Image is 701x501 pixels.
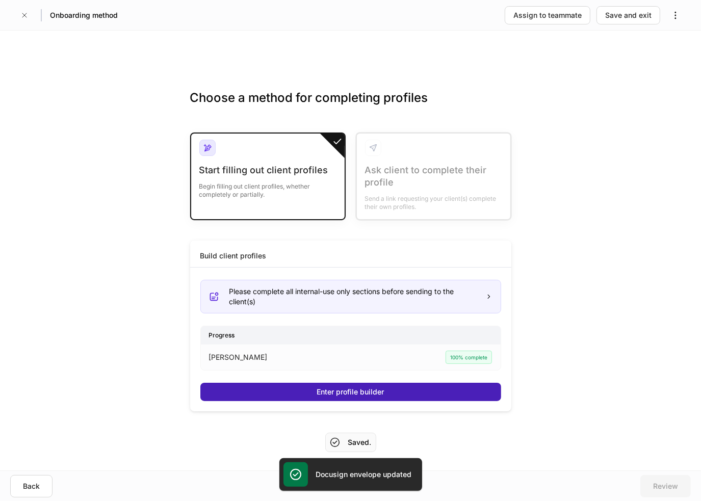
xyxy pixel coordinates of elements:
h5: Onboarding method [50,10,118,20]
button: Enter profile builder [200,383,501,401]
div: Enter profile builder [317,387,384,397]
div: Begin filling out client profiles, whether completely or partially. [199,176,336,199]
div: Progress [201,326,501,344]
button: Save and exit [596,6,660,24]
div: Start filling out client profiles [199,164,336,176]
div: Please complete all internal-use only sections before sending to the client(s) [229,286,477,307]
button: Review [640,475,691,497]
div: Save and exit [605,10,652,20]
h5: Docusign envelope updated [316,469,412,480]
p: [PERSON_NAME] [209,352,268,362]
div: Review [653,481,678,491]
h5: Saved. [348,437,372,447]
div: 100% complete [446,351,492,364]
div: Assign to teammate [513,10,582,20]
button: Assign to teammate [505,6,590,24]
div: Build client profiles [200,251,267,261]
button: Back [10,475,53,497]
h3: Choose a method for completing profiles [190,90,511,122]
div: Back [23,481,40,491]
